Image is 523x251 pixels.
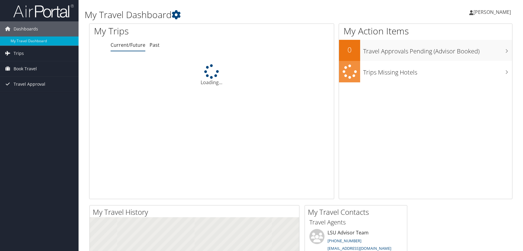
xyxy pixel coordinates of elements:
h1: My Travel Dashboard [85,8,373,21]
a: 0Travel Approvals Pending (Advisor Booked) [339,40,512,61]
span: Trips [14,46,24,61]
h2: My Travel History [93,207,299,217]
a: [EMAIL_ADDRESS][DOMAIN_NAME] [328,246,391,251]
span: Dashboards [14,21,38,37]
h2: My Travel Contacts [308,207,407,217]
img: airportal-logo.png [13,4,74,18]
a: Past [150,42,160,48]
span: [PERSON_NAME] [473,9,511,15]
span: Book Travel [14,61,37,76]
h1: My Action Items [339,25,512,37]
a: [PERSON_NAME] [469,3,517,21]
h1: My Trips [94,25,228,37]
a: Trips Missing Hotels [339,61,512,82]
a: Current/Future [111,42,145,48]
h3: Travel Approvals Pending (Advisor Booked) [363,44,512,56]
h3: Travel Agents [309,218,402,227]
h3: Trips Missing Hotels [363,65,512,77]
h2: 0 [339,45,360,55]
span: Travel Approval [14,77,45,92]
div: Loading... [89,64,334,86]
a: [PHONE_NUMBER] [328,238,361,243]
